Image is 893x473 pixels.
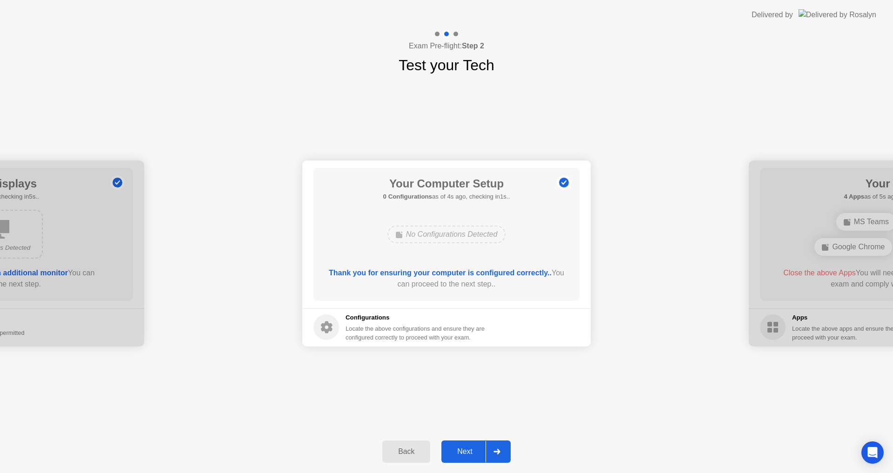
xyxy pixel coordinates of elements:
button: Next [441,440,511,463]
div: No Configurations Detected [387,226,506,243]
img: Delivered by Rosalyn [799,9,876,20]
h4: Exam Pre-flight: [409,40,484,52]
b: 0 Configurations [383,193,432,200]
div: Open Intercom Messenger [861,441,884,464]
b: Step 2 [462,42,484,50]
h1: Test your Tech [399,54,494,76]
h5: Configurations [346,313,486,322]
div: Back [385,447,427,456]
div: You can proceed to the next step.. [327,267,566,290]
button: Back [382,440,430,463]
div: Next [444,447,486,456]
b: Thank you for ensuring your computer is configured correctly.. [329,269,552,277]
div: Locate the above configurations and ensure they are configured correctly to proceed with your exam. [346,324,486,342]
div: Delivered by [752,9,793,20]
h5: as of 4s ago, checking in1s.. [383,192,510,201]
h1: Your Computer Setup [383,175,510,192]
